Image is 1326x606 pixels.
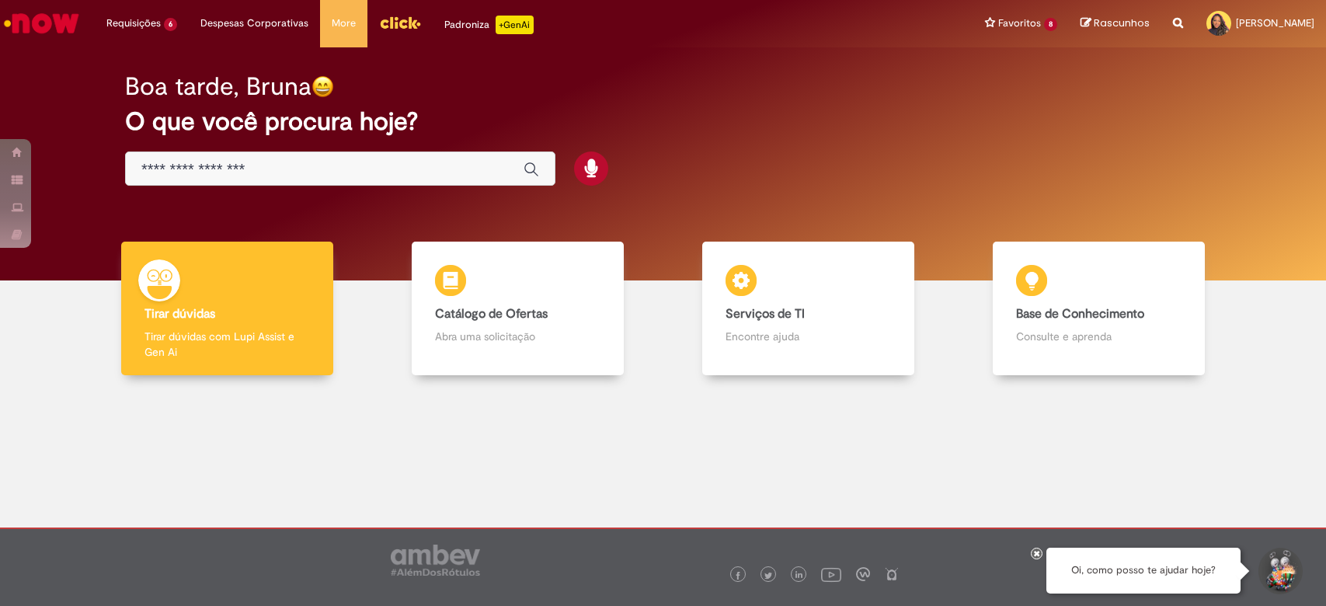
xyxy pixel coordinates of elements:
span: [PERSON_NAME] [1236,16,1314,30]
a: Rascunhos [1081,16,1150,31]
span: Requisições [106,16,161,31]
span: Rascunhos [1094,16,1150,30]
img: logo_footer_linkedin.png [795,571,803,580]
img: logo_footer_naosei.png [885,567,899,581]
p: Consulte e aprenda [1016,329,1182,344]
span: Despesas Corporativas [200,16,308,31]
span: More [332,16,356,31]
img: ServiceNow [2,8,82,39]
img: logo_footer_workplace.png [856,567,870,581]
a: Serviços de TI Encontre ajuda [663,242,954,376]
span: 6 [164,18,177,31]
a: Tirar dúvidas Tirar dúvidas com Lupi Assist e Gen Ai [82,242,372,376]
span: Favoritos [998,16,1041,31]
p: +GenAi [496,16,534,34]
p: Tirar dúvidas com Lupi Assist e Gen Ai [144,329,310,360]
p: Abra uma solicitação [435,329,600,344]
a: Catálogo de Ofertas Abra uma solicitação [372,242,663,376]
span: 8 [1044,18,1057,31]
h2: Boa tarde, Bruna [125,73,311,100]
a: Base de Conhecimento Consulte e aprenda [954,242,1244,376]
img: logo_footer_youtube.png [821,564,841,584]
p: Encontre ajuda [726,329,891,344]
button: Iniciar Conversa de Suporte [1256,548,1303,594]
img: logo_footer_ambev_rotulo_gray.png [391,545,480,576]
img: logo_footer_facebook.png [734,572,742,580]
div: Padroniza [444,16,534,34]
div: Oi, como posso te ajudar hoje? [1046,548,1241,594]
b: Tirar dúvidas [144,306,215,322]
img: happy-face.png [311,75,334,98]
b: Catálogo de Ofertas [435,306,548,322]
b: Serviços de TI [726,306,805,322]
b: Base de Conhecimento [1016,306,1144,322]
img: click_logo_yellow_360x200.png [379,11,421,34]
img: logo_footer_twitter.png [764,572,772,580]
h2: O que você procura hoje? [125,108,1201,135]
